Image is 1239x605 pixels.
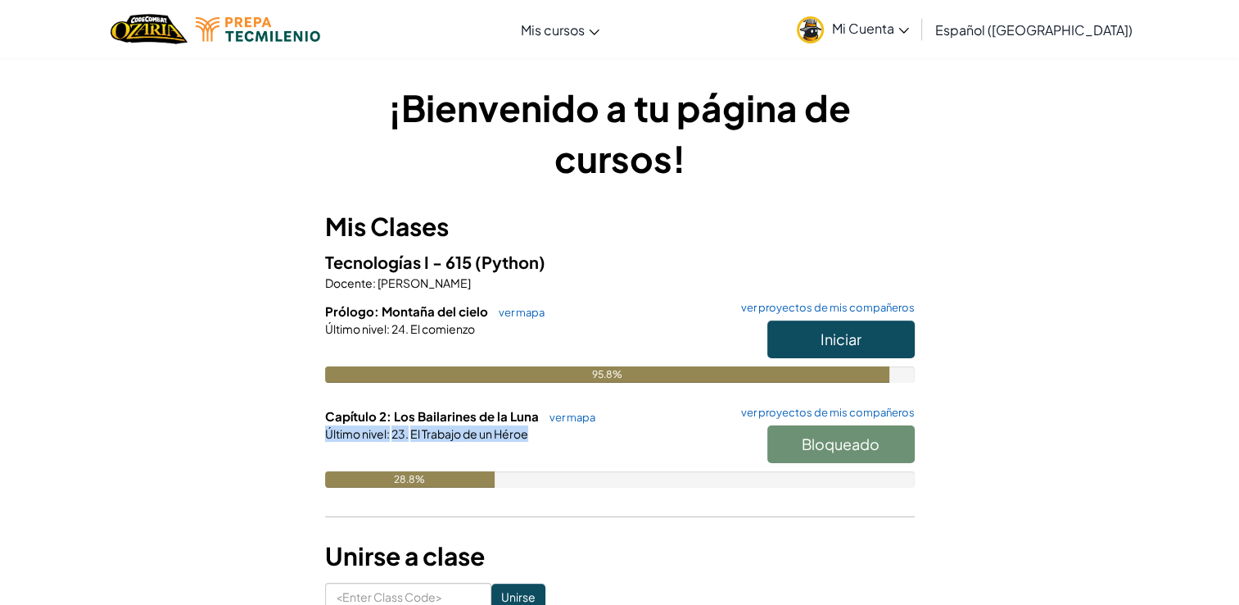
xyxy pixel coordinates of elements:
span: Tecnologías I - 615 [325,252,475,272]
span: [PERSON_NAME] [376,275,471,290]
span: : [387,321,390,336]
span: 24. [390,321,409,336]
span: (Python) [475,252,545,272]
span: : [387,426,390,441]
a: Ozaria by CodeCombat logo [111,12,187,46]
span: Último nivel [325,426,387,441]
a: ver mapa [491,306,545,319]
a: ver proyectos de mis compañeros [733,302,915,313]
a: Mis cursos [513,7,608,52]
span: Mi Cuenta [832,20,909,37]
span: : [373,275,376,290]
a: Español ([GEOGRAPHIC_DATA]) [927,7,1141,52]
span: Iniciar [821,330,861,348]
h3: Mis Clases [325,208,915,245]
img: Tecmilenio logo [196,17,320,42]
button: Iniciar [767,321,915,358]
div: 95.8% [325,366,890,383]
span: Mis cursos [521,21,585,39]
span: 23. [390,426,409,441]
div: 28.8% [325,471,495,488]
span: Docente [325,275,373,290]
a: ver mapa [541,411,595,424]
a: Mi Cuenta [789,3,917,55]
span: Español ([GEOGRAPHIC_DATA]) [935,21,1133,39]
h3: Unirse a clase [325,538,915,575]
span: Capítulo 2: Los Bailarines de la Luna [325,408,541,424]
img: avatar [797,16,824,43]
span: Último nivel [325,321,387,336]
a: ver proyectos de mis compañeros [733,407,915,418]
span: El Trabajo de un Héroe [409,426,528,441]
h1: ¡Bienvenido a tu página de cursos! [325,82,915,184]
span: El comienzo [409,321,475,336]
span: Prólogo: Montaña del cielo [325,303,491,319]
img: Home [111,12,187,46]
